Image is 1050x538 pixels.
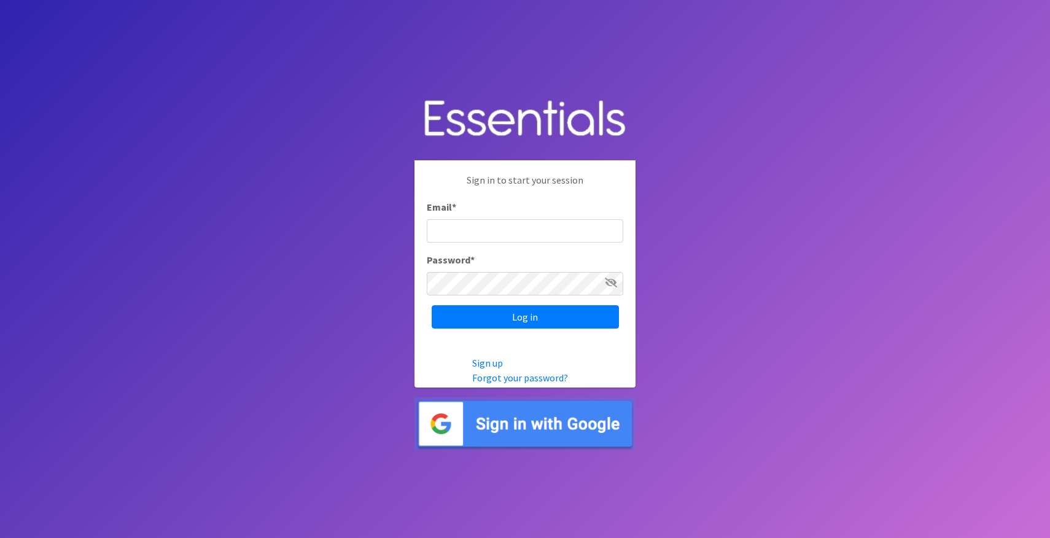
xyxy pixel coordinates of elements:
img: Human Essentials [414,88,636,151]
label: Email [427,200,456,214]
label: Password [427,252,475,267]
abbr: required [470,254,475,266]
a: Sign up [472,357,503,369]
input: Log in [432,305,619,329]
p: Sign in to start your session [427,173,623,200]
img: Sign in with Google [414,397,636,451]
abbr: required [452,201,456,213]
a: Forgot your password? [472,372,568,384]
